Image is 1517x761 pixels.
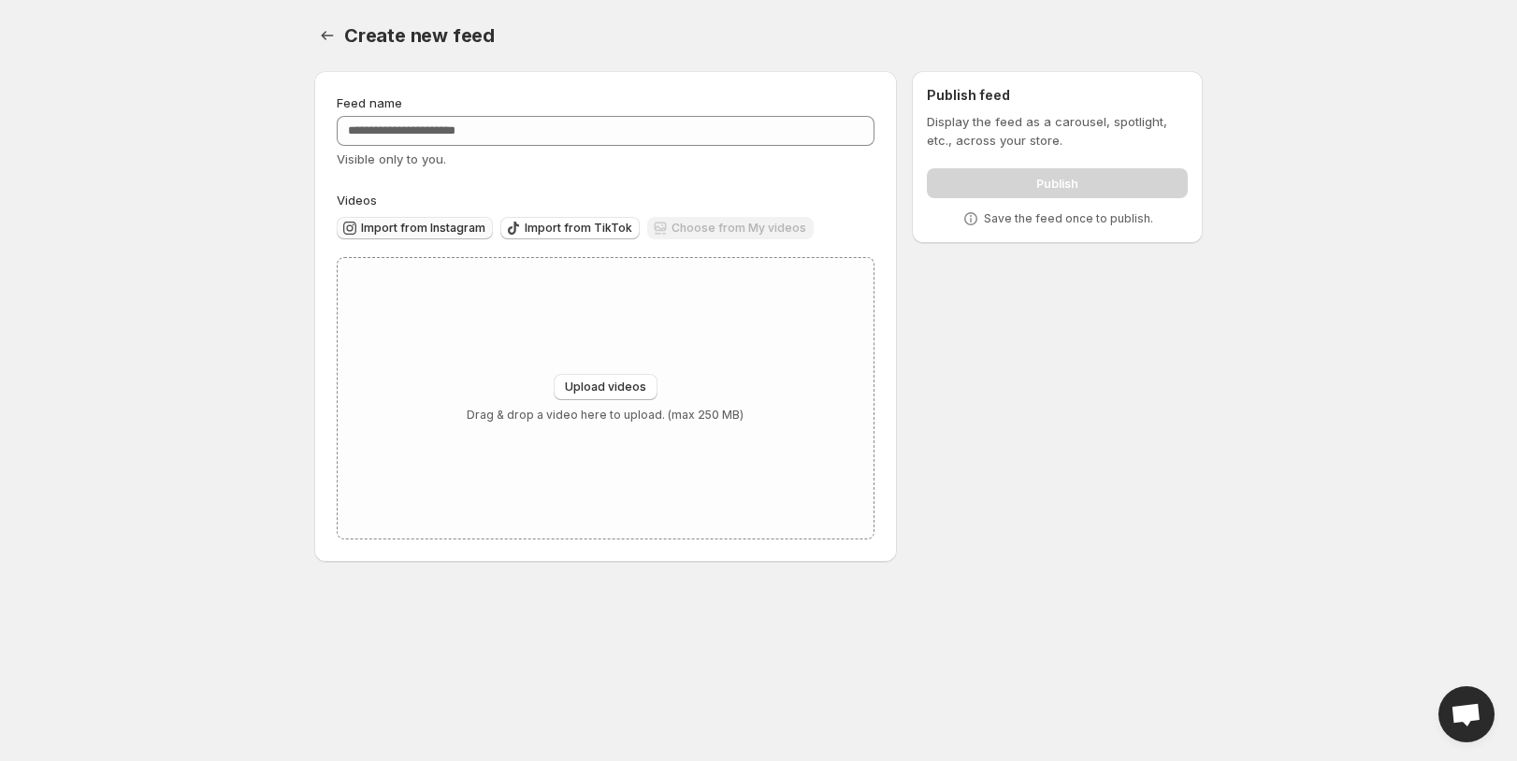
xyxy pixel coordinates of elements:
span: Upload videos [565,380,646,395]
span: Import from TikTok [525,221,632,236]
p: Save the feed once to publish. [984,211,1153,226]
a: Open chat [1438,686,1495,742]
button: Upload videos [554,374,657,400]
span: Videos [337,193,377,208]
button: Import from TikTok [500,217,640,239]
span: Visible only to you. [337,151,446,166]
button: Settings [314,22,340,49]
p: Display the feed as a carousel, spotlight, etc., across your store. [927,112,1188,150]
h2: Publish feed [927,86,1188,105]
p: Drag & drop a video here to upload. (max 250 MB) [467,408,744,423]
span: Import from Instagram [361,221,485,236]
button: Import from Instagram [337,217,493,239]
span: Feed name [337,95,402,110]
span: Create new feed [344,24,495,47]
